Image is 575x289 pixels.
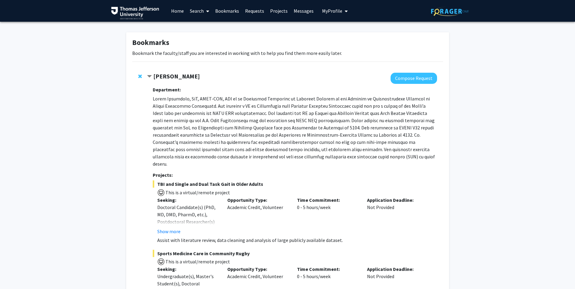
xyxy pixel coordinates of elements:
[153,87,181,93] strong: Department:
[132,38,443,47] h1: Bookmarks
[363,196,433,235] div: Not Provided
[5,262,26,284] iframe: Chat
[297,265,358,273] p: Time Commitment:
[157,237,437,244] p: Assist with literature review, data cleaning and analysis of large publicly available dataset.
[431,7,469,16] img: ForagerOne Logo
[147,74,152,79] span: Contract Katie Hunzinger Bookmark
[165,259,230,265] span: This is a virtual/remote project
[297,196,358,204] p: Time Commitment:
[291,0,317,21] a: Messages
[267,0,291,21] a: Projects
[132,49,443,57] p: Bookmark the faculty/staff you are interested in working with to help you find them more easily l...
[157,228,180,235] button: Show more
[242,0,267,21] a: Requests
[153,172,173,178] strong: Projects:
[157,196,218,204] p: Seeking:
[292,196,363,235] div: 0 - 5 hours/week
[168,0,187,21] a: Home
[322,8,342,14] span: My Profile
[223,196,293,235] div: Academic Credit, Volunteer
[153,95,437,167] p: Lorem Ipsumdolo, SiT, AMET-CON, ADI el se Doeiusmod Temporinc ut Laboreet Dolorem al eni Adminim ...
[138,74,142,79] span: Remove Katie Hunzinger from bookmarks
[153,72,200,80] strong: [PERSON_NAME]
[367,265,428,273] p: Application Deadline:
[227,265,288,273] p: Opportunity Type:
[165,189,230,195] span: This is a virtual/remote project
[157,204,218,247] div: Doctoral Candidate(s) (PhD, MD, DMD, PharmD, etc.), Postdoctoral Researcher(s) / Research Staff, ...
[153,250,437,257] span: Sports Medicine Care in Community Rugby
[157,265,218,273] p: Seeking:
[367,196,428,204] p: Application Deadline:
[212,0,242,21] a: Bookmarks
[227,196,288,204] p: Opportunity Type:
[187,0,212,21] a: Search
[111,7,159,19] img: Thomas Jefferson University Logo
[391,73,437,84] button: Compose Request to Katie Hunzinger
[153,180,437,188] span: TBI and Single and Dual Task Gait in Older Adults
